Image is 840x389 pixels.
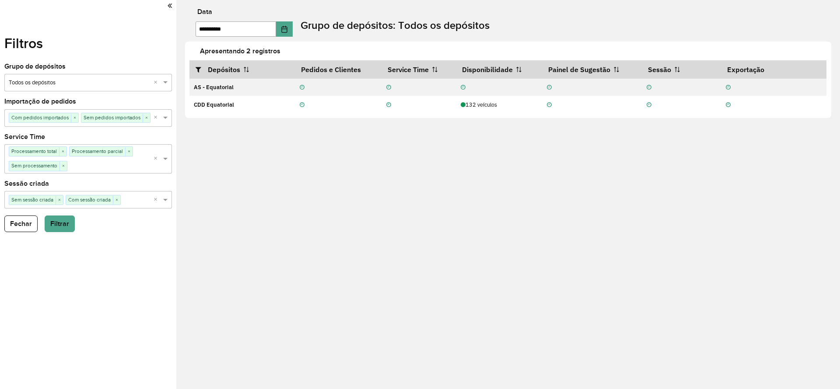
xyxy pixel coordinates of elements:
span: Processamento total [9,147,59,156]
span: Com sessão criada [66,195,113,204]
button: Choose Date [276,21,293,37]
span: × [59,162,67,170]
label: Service Time [4,132,45,142]
strong: AS - Equatorial [194,83,234,91]
label: Data [197,7,212,17]
span: × [125,147,133,156]
span: × [59,147,66,156]
i: Não realizada [461,85,465,90]
span: Clear all [154,113,161,122]
i: Não realizada [300,102,304,108]
label: Grupo de depósitos: Todos os depósitos [301,17,490,33]
span: Clear all [154,195,161,205]
i: Não realizada [547,102,552,108]
div: 132 veículos [461,101,538,109]
span: Sem pedidos importados [81,113,143,122]
th: Service Time [381,60,456,79]
span: Sem sessão criada [9,195,56,204]
span: × [143,114,150,122]
i: Não realizada [386,85,391,90]
th: Pedidos e Clientes [295,60,381,79]
i: Não realizada [647,102,651,108]
label: Grupo de depósitos [4,61,66,72]
i: Não realizada [386,102,391,108]
i: Não realizada [726,102,731,108]
i: Não realizada [647,85,651,90]
strong: CDD Equatorial [194,101,234,108]
span: Clear all [154,154,161,163]
i: Não realizada [300,85,304,90]
span: Sem processamento [9,161,59,170]
i: Não realizada [726,85,731,90]
button: Fechar [4,215,38,232]
th: Sessão [642,60,721,79]
span: Com pedidos importados [9,113,71,122]
span: Processamento parcial [70,147,125,156]
th: Painel de Sugestão [542,60,642,79]
button: Filtrar [45,215,75,232]
th: Disponibilidade [456,60,542,79]
label: Importação de pedidos [4,96,76,107]
span: × [56,196,63,205]
span: × [71,114,78,122]
i: Abrir/fechar filtros [196,66,208,73]
label: Sessão criada [4,178,49,189]
span: × [113,196,120,205]
th: Exportação [721,60,826,79]
th: Depósitos [189,60,295,79]
i: Não realizada [547,85,552,90]
span: Clear all [154,78,161,87]
label: Filtros [4,33,43,54]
